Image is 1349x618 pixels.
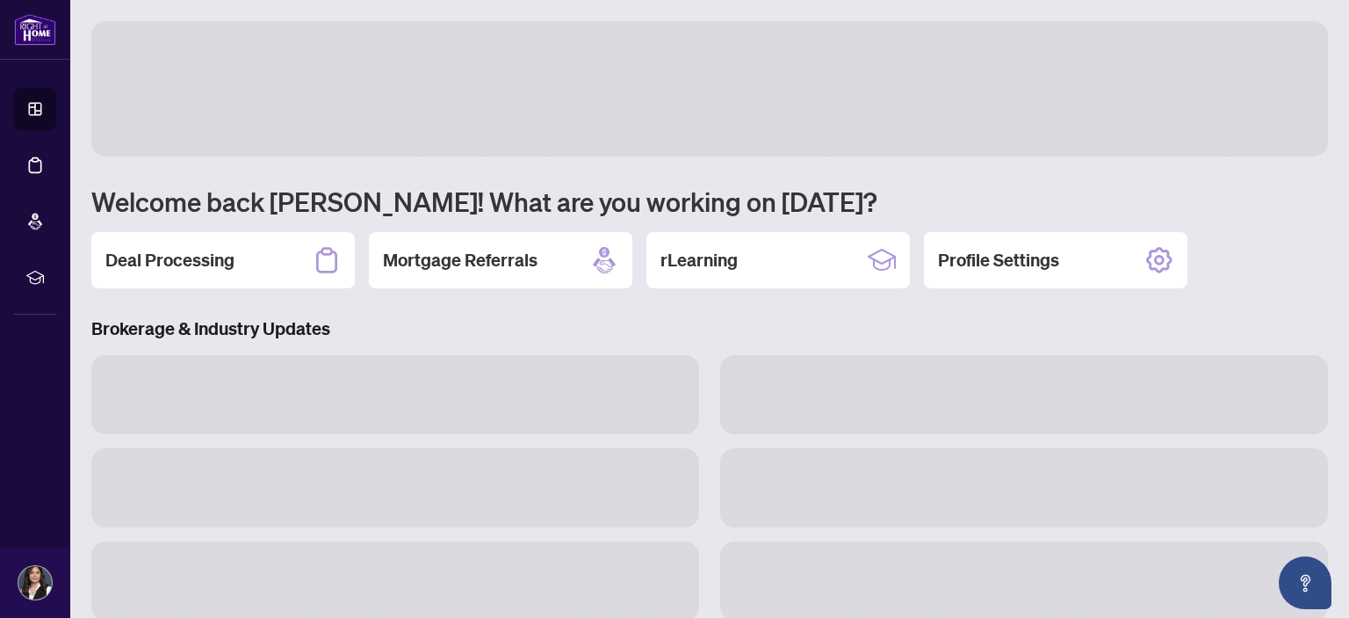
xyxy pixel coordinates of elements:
button: Open asap [1279,556,1331,609]
img: logo [14,13,56,46]
img: Profile Icon [18,566,52,600]
h1: Welcome back [PERSON_NAME]! What are you working on [DATE]? [91,185,1328,218]
h2: Mortgage Referrals [383,248,537,273]
h2: rLearning [660,248,738,273]
h2: Deal Processing [105,248,234,273]
h2: Profile Settings [938,248,1059,273]
h3: Brokerage & Industry Updates [91,316,1328,341]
